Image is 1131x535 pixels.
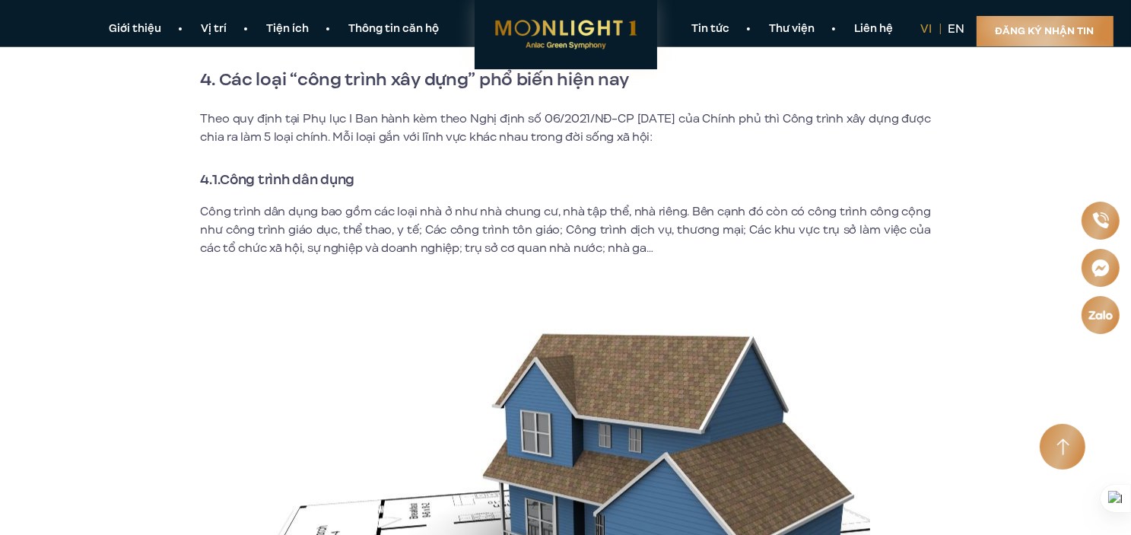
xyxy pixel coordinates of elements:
[1056,438,1069,456] img: Arrow icon
[90,21,182,37] a: Giới thiệu
[201,203,931,258] p: Công trình dân dụng bao gồm các loại nhà ở như nhà chung cư, nhà tập thể, nhà riêng. Bên cạnh đó ...
[835,21,913,37] a: Liên hệ
[1090,257,1111,279] img: Messenger icon
[201,67,931,94] h2: 4. Các loại “công trình xây dựng” phổ biến hiện nay
[948,21,965,37] a: en
[247,21,329,37] a: Tiện ích
[921,21,932,37] a: vi
[201,170,931,191] h3: 4.1.Công trình dân dụng
[201,110,931,147] p: Theo quy định tại Phụ lục I Ban hành kèm theo Nghị định số 06/2021/NĐ-CP [DATE] của Chính phủ thì...
[1091,211,1110,229] img: Phone icon
[977,16,1114,46] a: Đăng ký nhận tin
[329,21,459,37] a: Thông tin căn hộ
[182,21,247,37] a: Vị trí
[750,21,835,37] a: Thư viện
[672,21,750,37] a: Tin tức
[1088,308,1114,322] img: Zalo icon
